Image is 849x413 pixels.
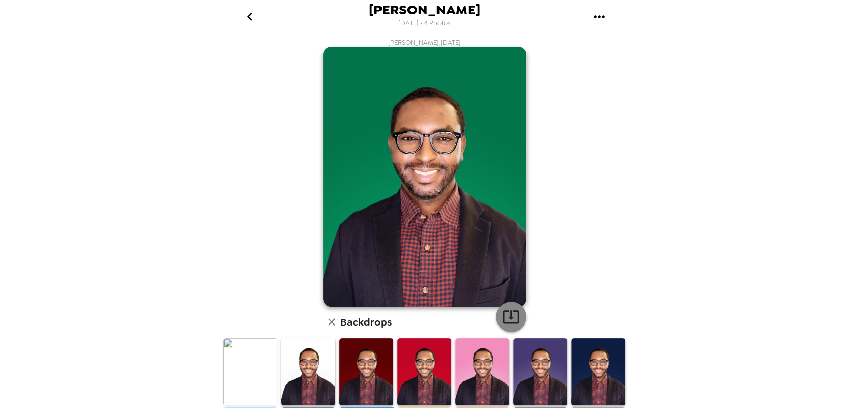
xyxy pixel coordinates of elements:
[223,338,277,406] img: Original
[340,314,392,330] h6: Backdrops
[398,17,451,31] span: [DATE] • 4 Photos
[369,3,480,17] span: [PERSON_NAME]
[323,47,526,307] img: user
[388,38,461,47] span: [PERSON_NAME] , [DATE]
